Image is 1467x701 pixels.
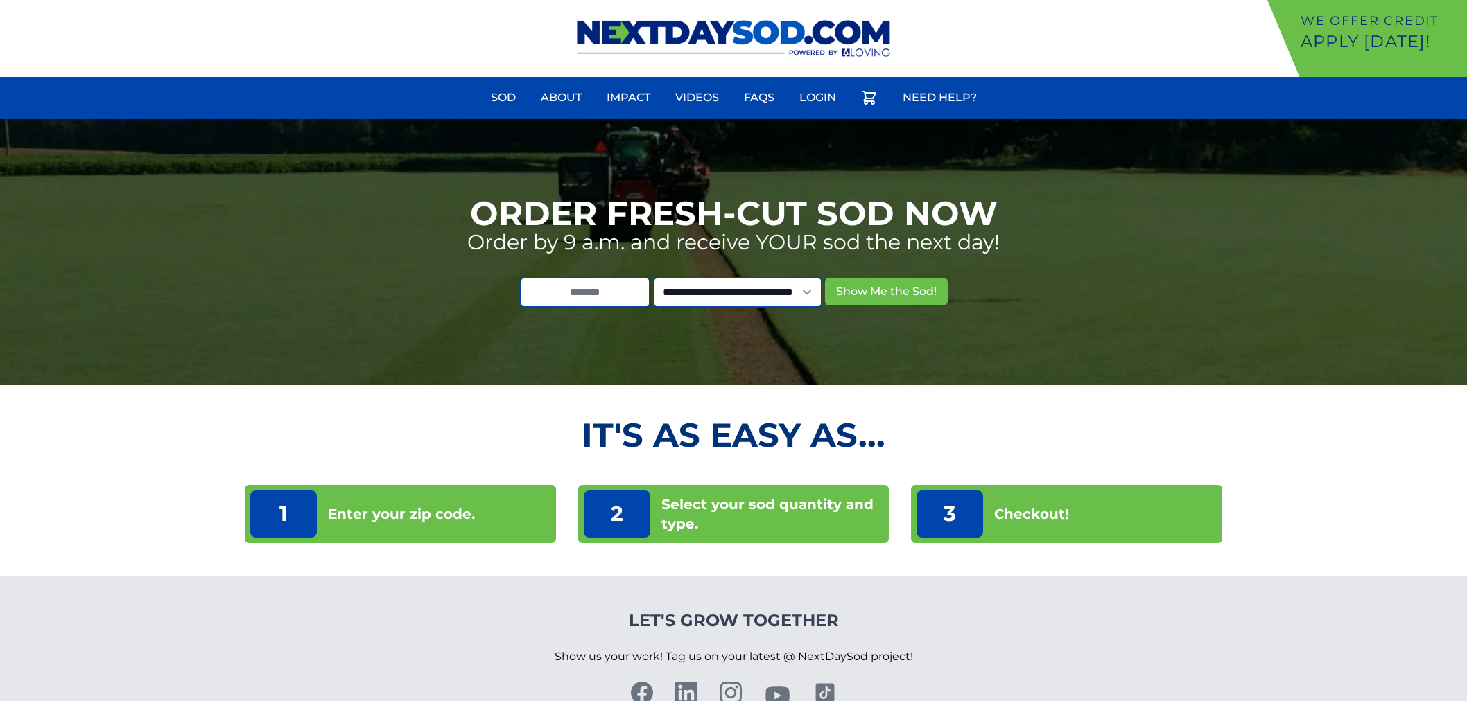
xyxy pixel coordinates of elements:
[661,495,884,533] p: Select your sod quantity and type.
[917,490,983,538] p: 3
[598,81,659,114] a: Impact
[532,81,590,114] a: About
[736,81,783,114] a: FAQs
[555,632,913,682] p: Show us your work! Tag us on your latest @ NextDaySod project!
[467,230,1000,255] p: Order by 9 a.m. and receive YOUR sod the next day!
[894,81,985,114] a: Need Help?
[250,490,317,538] p: 1
[245,418,1223,452] h2: It's as Easy As...
[825,278,948,305] button: Show Me the Sod!
[483,81,524,114] a: Sod
[1301,11,1461,30] p: We offer Credit
[791,81,844,114] a: Login
[555,610,913,632] h4: Let's Grow Together
[667,81,727,114] a: Videos
[994,504,1069,524] p: Checkout!
[470,197,998,230] h1: Order Fresh-Cut Sod Now
[584,490,650,538] p: 2
[1301,30,1461,53] p: Apply [DATE]!
[328,504,475,524] p: Enter your zip code.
